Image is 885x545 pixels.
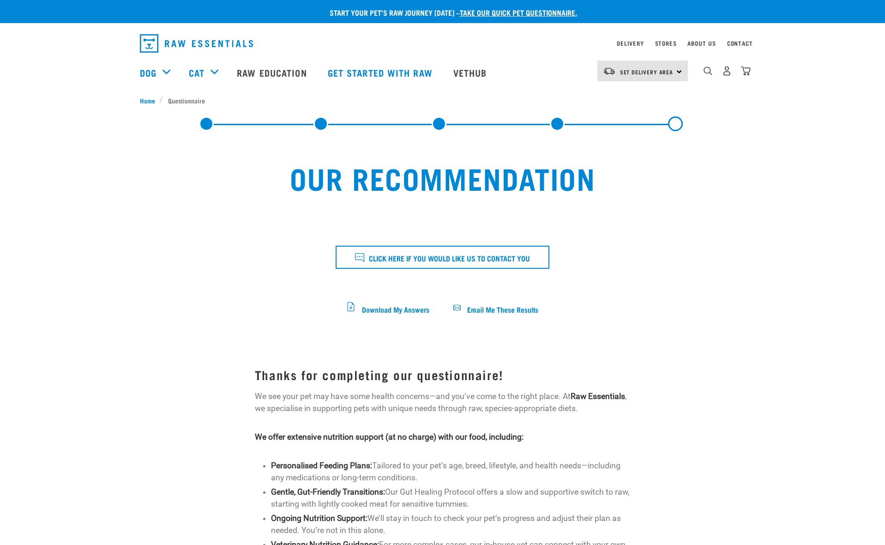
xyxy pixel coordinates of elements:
[140,66,157,79] a: Dog
[727,42,753,45] a: Contact
[603,67,615,75] img: van-moving.png
[346,307,431,311] a: Download My Answers
[362,306,429,311] span: Download My Answers
[271,460,630,484] li: Tailored to your pet’s age, breed, lifestyle, and health needs—including any medications or long-...
[271,486,630,510] li: Our Gut Healing Protocol offers a slow and supportive switch to raw, starting with lightly cooked...
[655,42,677,45] a: Stores
[271,514,367,523] strong: Ongoing Nutrition Support:
[271,512,630,537] li: We’ll stay in touch to check your pet’s progress and adjust their plan as needed. You’re not in t...
[617,42,644,45] a: Delivery
[620,70,674,73] span: Set Delivery Area
[369,252,530,264] span: Click here if you would like us to contact you
[336,246,549,269] button: Click here if you would like us to contact you
[571,392,625,401] strong: Raw Essentials
[189,66,205,79] a: Cat
[140,34,253,53] img: Raw Essentials Logo
[467,306,538,311] span: Email Me These Results
[255,390,630,415] p: We see your pet may have some health concerns—and you’ve come to the right place. At , we special...
[460,10,577,14] a: take our quick pet questionnaire.
[255,368,630,382] h3: Thanks for completing our questionnaire!
[444,54,499,91] a: Vethub
[132,30,753,56] nav: dropdown navigation
[140,96,746,105] nav: breadcrumbs
[687,42,716,45] a: About Us
[228,54,318,91] a: Raw Education
[722,66,732,76] img: user.png
[704,67,712,75] img: home-icon-1@2x.png
[158,161,727,194] h2: Our Recommendation
[319,54,444,91] a: Get started with Raw
[271,461,372,470] strong: Personalised Feeding Plans:
[140,96,155,105] span: Home
[255,432,524,442] strong: We offer extensive nutrition support (at no charge) with our food, including:
[741,66,751,76] img: home-icon@2x.png
[271,487,385,497] strong: Gentle, Gut-Friendly Transitions:
[140,96,160,105] a: Home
